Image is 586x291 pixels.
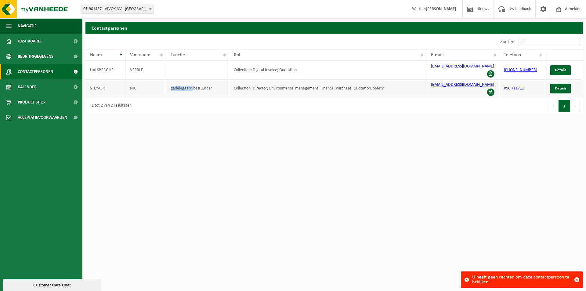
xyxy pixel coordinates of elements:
strong: [PERSON_NAME] [426,7,456,11]
span: Voornaam [130,53,150,57]
div: U heeft geen rechten om deze contactpersoon te bekijken. [472,272,571,288]
a: 056 711711 [504,86,524,91]
span: Navigatie [18,18,37,34]
a: [PHONE_NUMBER] [504,68,537,72]
span: Kalender [18,79,37,95]
td: HALSBERGHE [85,61,125,79]
span: 01-901437 - VIVOX NV - HARELBEKE [81,5,154,13]
td: Collection; Digital Invoice; Quotation [229,61,426,79]
span: Dashboard [18,34,41,49]
span: Bedrijfsgegevens [18,49,53,64]
button: Previous [549,100,559,112]
button: Next [570,100,580,112]
td: STEYAERT [85,79,125,97]
span: Contactpersonen [18,64,53,79]
div: 1 tot 2 van 2 resultaten [89,100,132,111]
button: 1 [559,100,570,112]
td: Collection; Director; Environmental management; Finance; Purchase; Quotation; Safety [229,79,426,97]
td: VEERLE [125,61,166,79]
td: gedelegeerd bestuurder [166,79,229,97]
span: Details [555,86,566,90]
td: NIC [125,79,166,97]
span: Details [555,68,566,72]
a: [EMAIL_ADDRESS][DOMAIN_NAME] [431,82,494,87]
span: E-mail [431,53,444,57]
span: Functie [171,53,185,57]
span: 01-901437 - VIVOX NV - HARELBEKE [81,5,154,14]
label: Zoeken: [500,39,515,44]
span: Naam [90,53,102,57]
a: Details [550,65,571,75]
iframe: chat widget [3,278,102,291]
a: Details [550,84,571,93]
span: Acceptatievoorwaarden [18,110,67,125]
h2: Contactpersonen [85,22,583,34]
span: Product Shop [18,95,45,110]
a: [EMAIL_ADDRESS][DOMAIN_NAME] [431,64,494,69]
span: Rol [234,53,240,57]
span: Telefoon [504,53,521,57]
